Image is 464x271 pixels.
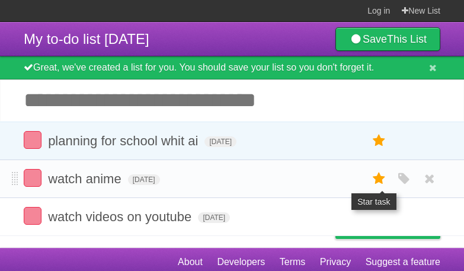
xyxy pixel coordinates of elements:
[24,131,41,149] label: Done
[48,209,194,224] span: watch videos on youtube
[204,136,236,147] span: [DATE]
[368,169,391,189] label: Star task
[24,169,41,187] label: Done
[128,174,160,185] span: [DATE]
[198,212,230,223] span: [DATE]
[335,27,440,51] a: SaveThis List
[48,133,201,148] span: planning for school whit ai
[368,131,391,151] label: Star task
[48,171,124,186] span: watch anime
[24,207,41,225] label: Done
[24,31,149,47] span: My to-do list [DATE]
[360,218,434,238] span: Buy me a coffee
[387,33,427,45] b: This List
